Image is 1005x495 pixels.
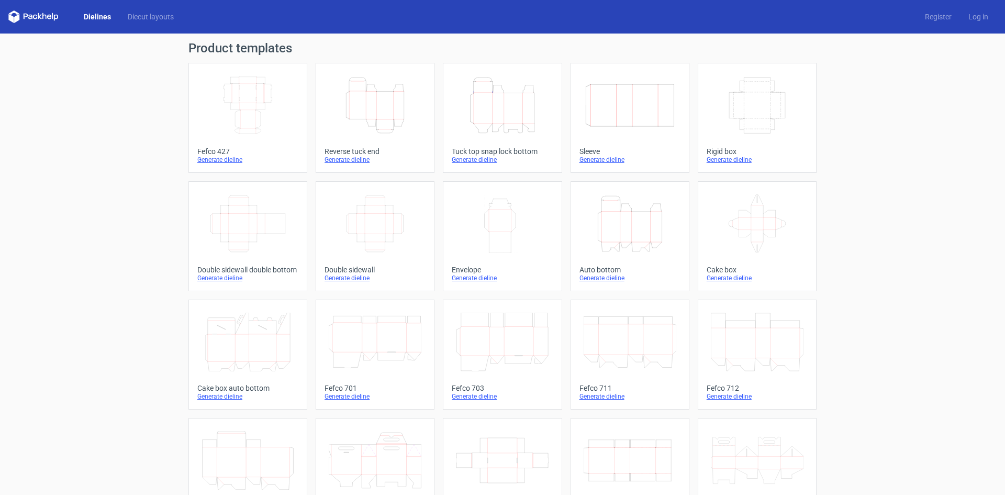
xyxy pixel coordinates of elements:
[316,300,434,410] a: Fefco 701Generate dieline
[579,266,680,274] div: Auto bottom
[443,181,562,291] a: EnvelopeGenerate dieline
[452,384,553,392] div: Fefco 703
[325,266,426,274] div: Double sidewall
[698,63,817,173] a: Rigid boxGenerate dieline
[119,12,182,22] a: Diecut layouts
[188,42,817,54] h1: Product templates
[197,384,298,392] div: Cake box auto bottom
[571,63,689,173] a: SleeveGenerate dieline
[452,274,553,282] div: Generate dieline
[960,12,997,22] a: Log in
[325,384,426,392] div: Fefco 701
[188,181,307,291] a: Double sidewall double bottomGenerate dieline
[325,274,426,282] div: Generate dieline
[75,12,119,22] a: Dielines
[571,300,689,410] a: Fefco 711Generate dieline
[452,392,553,401] div: Generate dieline
[325,156,426,164] div: Generate dieline
[579,147,680,156] div: Sleeve
[316,63,434,173] a: Reverse tuck endGenerate dieline
[188,63,307,173] a: Fefco 427Generate dieline
[707,156,808,164] div: Generate dieline
[443,300,562,410] a: Fefco 703Generate dieline
[197,274,298,282] div: Generate dieline
[452,147,553,156] div: Tuck top snap lock bottom
[707,274,808,282] div: Generate dieline
[698,300,817,410] a: Fefco 712Generate dieline
[452,156,553,164] div: Generate dieline
[707,384,808,392] div: Fefco 712
[579,392,680,401] div: Generate dieline
[707,147,808,156] div: Rigid box
[571,181,689,291] a: Auto bottomGenerate dieline
[197,147,298,156] div: Fefco 427
[698,181,817,291] a: Cake boxGenerate dieline
[707,266,808,274] div: Cake box
[917,12,960,22] a: Register
[707,392,808,401] div: Generate dieline
[197,156,298,164] div: Generate dieline
[188,300,307,410] a: Cake box auto bottomGenerate dieline
[197,392,298,401] div: Generate dieline
[443,63,562,173] a: Tuck top snap lock bottomGenerate dieline
[325,147,426,156] div: Reverse tuck end
[579,384,680,392] div: Fefco 711
[579,156,680,164] div: Generate dieline
[325,392,426,401] div: Generate dieline
[452,266,553,274] div: Envelope
[316,181,434,291] a: Double sidewallGenerate dieline
[197,266,298,274] div: Double sidewall double bottom
[579,274,680,282] div: Generate dieline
